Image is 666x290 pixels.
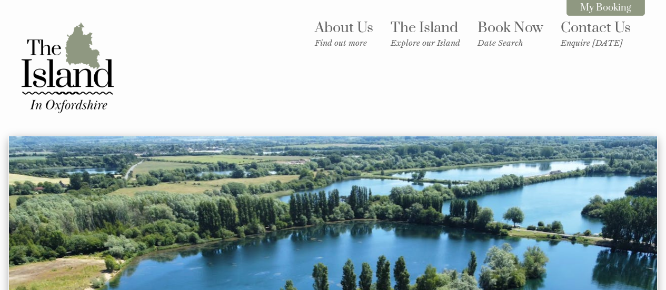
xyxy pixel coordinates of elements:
a: The IslandExplore our Island [391,19,460,48]
small: Find out more [315,38,373,48]
a: About UsFind out more [315,19,373,48]
img: The Island in Oxfordshire [15,15,120,120]
small: Date Search [478,38,543,48]
small: Explore our Island [391,38,460,48]
a: Contact UsEnquire [DATE] [561,19,631,48]
a: Book NowDate Search [478,19,543,48]
small: Enquire [DATE] [561,38,631,48]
